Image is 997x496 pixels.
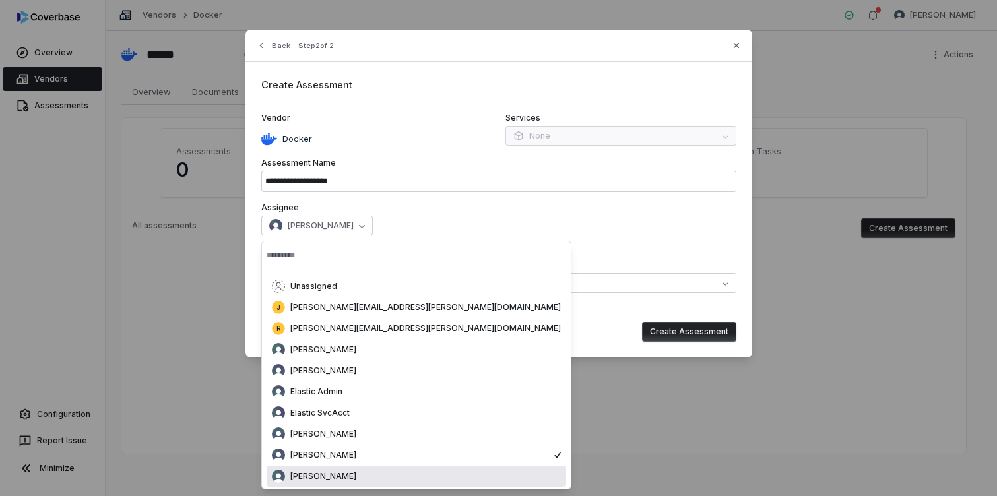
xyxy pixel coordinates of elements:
span: j [272,301,285,314]
img: Jamie Yoo avatar [272,427,285,441]
img: Elastic Admin avatar [272,385,285,398]
button: Back [252,34,294,57]
label: Services [505,113,736,123]
span: [PERSON_NAME][EMAIL_ADDRESS][PERSON_NAME][DOMAIN_NAME] [290,323,561,334]
span: r [272,322,285,335]
img: Kim Kambarami avatar [272,449,285,462]
span: [PERSON_NAME] [290,429,356,439]
span: [PERSON_NAME] [290,471,356,481]
img: Abby Zumstein avatar [272,343,285,356]
label: Assessment Name [261,158,736,168]
span: [PERSON_NAME] [290,365,356,376]
span: Step 2 of 2 [298,41,334,51]
span: [PERSON_NAME] [290,344,356,355]
img: Victoria Cuce avatar [272,470,285,483]
label: Assignee [261,202,736,213]
span: Elastic SvcAcct [290,408,350,418]
button: Create Assessment [642,322,736,342]
img: Christine Bocci avatar [272,364,285,377]
img: Kim Kambarami avatar [269,219,282,232]
span: Vendor [261,113,290,123]
span: Create Assessment [261,79,352,90]
img: Elastic SvcAcct avatar [272,406,285,419]
span: [PERSON_NAME][EMAIL_ADDRESS][PERSON_NAME][DOMAIN_NAME] [290,302,561,313]
span: [PERSON_NAME] [290,450,356,460]
span: Elastic Admin [290,387,342,397]
p: Docker [277,133,312,146]
span: [PERSON_NAME] [288,220,354,231]
span: Unassigned [290,281,337,292]
div: Suggestions [267,276,566,487]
